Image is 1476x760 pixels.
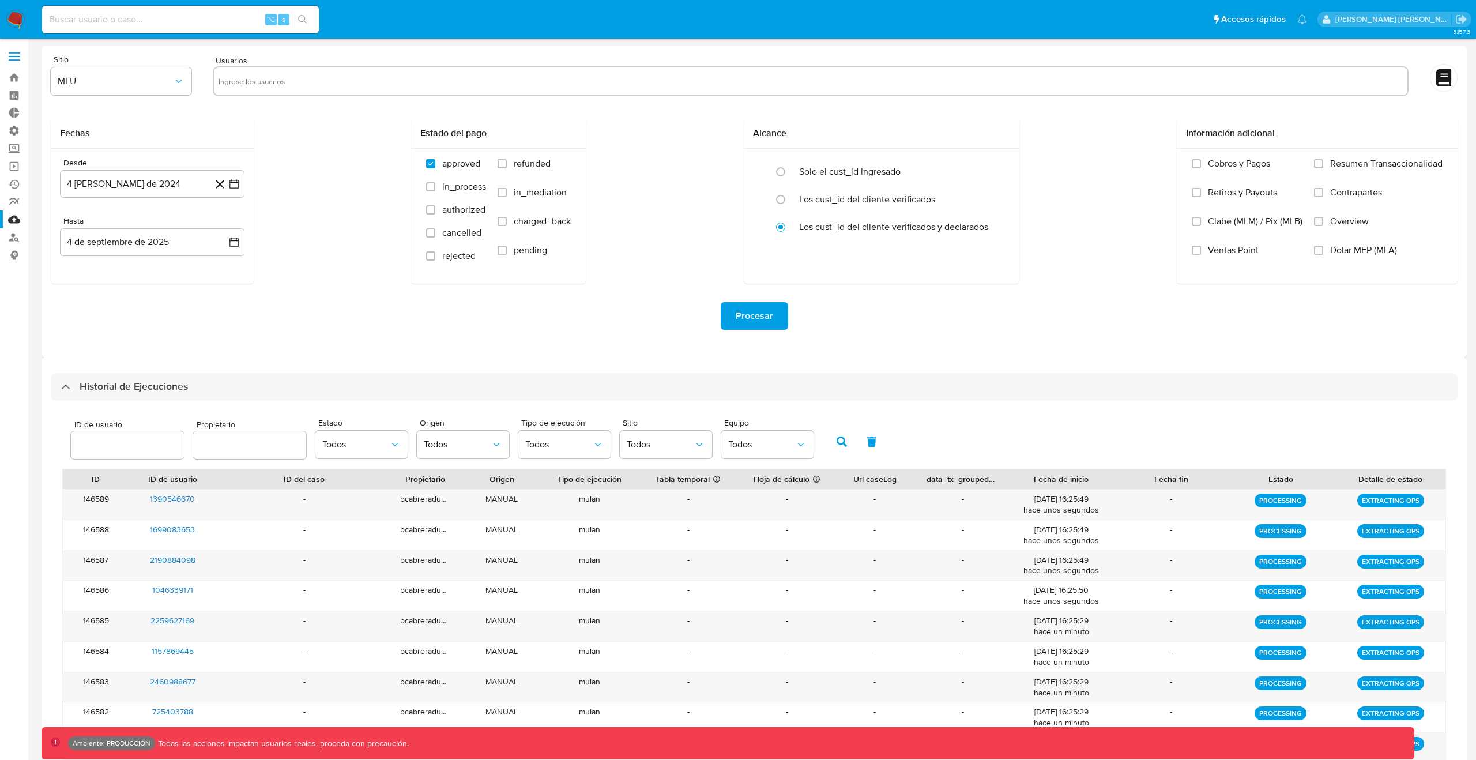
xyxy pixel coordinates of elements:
a: Salir [1455,13,1467,25]
button: search-icon [291,12,314,28]
span: Accesos rápidos [1221,13,1286,25]
p: Todas las acciones impactan usuarios reales, proceda con precaución. [155,738,409,749]
span: ⌥ [266,14,275,25]
p: edwin.alonso@mercadolibre.com.co [1335,14,1452,25]
a: Notificaciones [1297,14,1307,24]
span: s [282,14,285,25]
input: Buscar usuario o caso... [42,12,319,27]
p: Ambiente: PRODUCCIÓN [73,741,150,746]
